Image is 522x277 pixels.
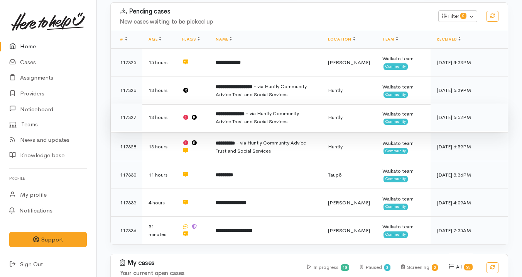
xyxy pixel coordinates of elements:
button: Filter0 [438,10,477,22]
span: Community [383,204,408,210]
td: 117325 [111,49,142,76]
td: Waikato team [376,133,431,161]
a: Location [328,37,355,42]
b: 18 [343,265,347,270]
td: 117330 [111,161,142,189]
td: 15 hours [142,49,176,76]
td: [DATE] 6:52PM [431,104,508,132]
td: 117328 [111,133,142,161]
td: [DATE] 6:59PM [431,133,508,161]
span: Huntly [328,114,343,121]
span: 0 [460,13,466,19]
td: 117333 [111,189,142,217]
a: Received [437,37,461,42]
h3: Pending cases [120,8,429,15]
td: Waikato team [376,76,431,105]
td: Waikato team [376,49,431,76]
td: Waikato team [376,189,431,217]
a: Team [382,37,398,42]
td: 117336 [111,217,142,245]
a: # [120,37,127,42]
h3: My cases [120,259,298,267]
td: 4 hours [142,189,176,217]
span: Community [383,63,408,70]
span: Community [383,231,408,238]
td: [DATE] 4:09AM [431,189,508,217]
b: 2 [434,265,436,270]
td: 51 minutes [142,217,176,245]
span: Community [383,119,408,125]
span: Huntly [328,87,343,93]
td: [DATE] 6:39PM [431,76,508,105]
h4: New cases waiting to be picked up [120,19,429,25]
span: [PERSON_NAME] [328,199,370,206]
td: [DATE] 7:35AM [431,217,508,245]
b: 3 [386,265,389,270]
td: 117327 [111,104,142,132]
a: Age [149,37,161,42]
span: - via Huntly Community Advice Trust and Social Services [216,83,307,98]
td: 11 hours [142,161,176,189]
span: - via Huntly Community Advice Trust and Social Services [216,110,299,125]
td: Waikato team [376,217,431,245]
a: Flags [182,37,200,42]
span: - via Huntly Community Advice Trust and Social Services [216,139,306,154]
td: Waikato team [376,104,431,132]
span: Community [383,92,408,98]
td: [DATE] 8:36PM [431,161,508,189]
button: Support [9,232,87,248]
td: Waikato team [376,161,431,189]
td: 13 hours [142,76,176,105]
span: Taupō [328,172,342,178]
span: Community [383,148,408,154]
span: Community [383,176,408,182]
span: [PERSON_NAME] [328,227,370,234]
h6: Profile [9,173,87,184]
td: 13 hours [142,104,176,132]
span: [PERSON_NAME] [328,59,370,66]
a: Name [216,37,232,42]
b: 23 [466,265,471,270]
td: 13 hours [142,133,176,161]
span: Huntly [328,143,343,150]
td: [DATE] 4:33PM [431,49,508,76]
h4: Your current open cases [120,270,298,277]
td: 117326 [111,76,142,105]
